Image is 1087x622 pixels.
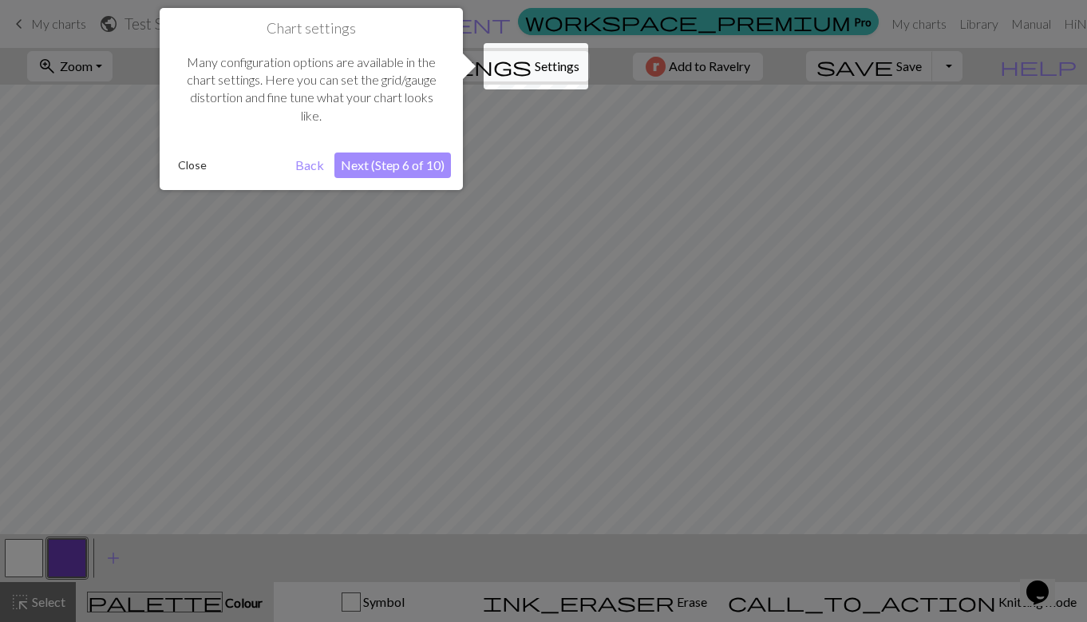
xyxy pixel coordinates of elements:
[172,38,451,141] div: Many configuration options are available in the chart settings. Here you can set the grid/gauge d...
[172,20,451,38] h1: Chart settings
[289,153,330,178] button: Back
[172,153,213,177] button: Close
[160,8,463,190] div: Chart settings
[334,153,451,178] button: Next (Step 6 of 10)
